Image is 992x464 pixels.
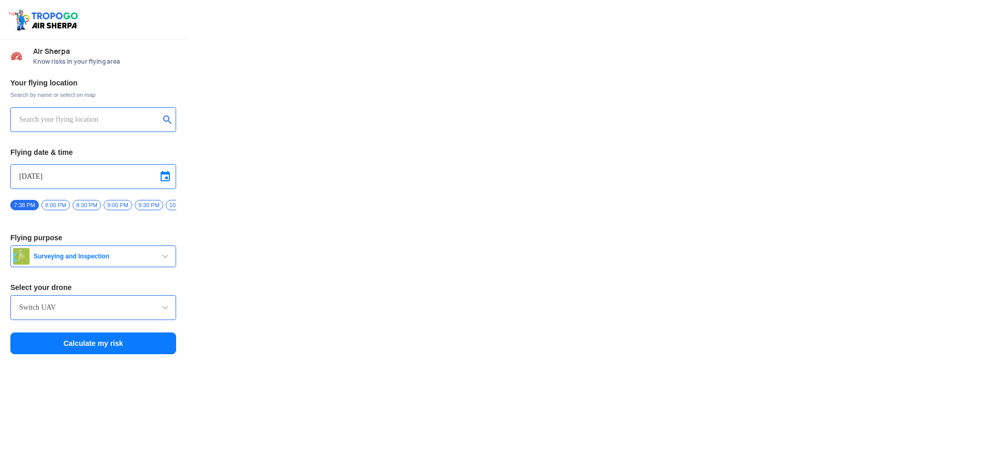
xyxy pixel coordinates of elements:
input: Search by name or Brand [19,301,167,314]
span: 9:30 PM [135,200,163,210]
span: Know risks in your flying area [33,57,176,66]
span: Search by name or select on map [10,91,176,99]
span: 7:38 PM [10,200,39,210]
h3: Flying purpose [10,234,176,241]
span: Air Sherpa [33,47,176,55]
span: 8:00 PM [41,200,70,210]
span: 10:00 PM [166,200,197,210]
input: Search your flying location [19,113,160,126]
span: 9:00 PM [104,200,132,210]
h3: Select your drone [10,284,176,291]
h3: Flying date & time [10,149,176,156]
img: survey.png [13,248,30,265]
img: Risk Scores [10,50,23,62]
span: 8:30 PM [73,200,101,210]
input: Select Date [19,170,167,183]
img: ic_tgdronemaps.svg [8,8,81,32]
button: Surveying and Inspection [10,245,176,267]
span: Surveying and Inspection [30,252,159,260]
button: Calculate my risk [10,332,176,354]
h3: Your flying location [10,79,176,86]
